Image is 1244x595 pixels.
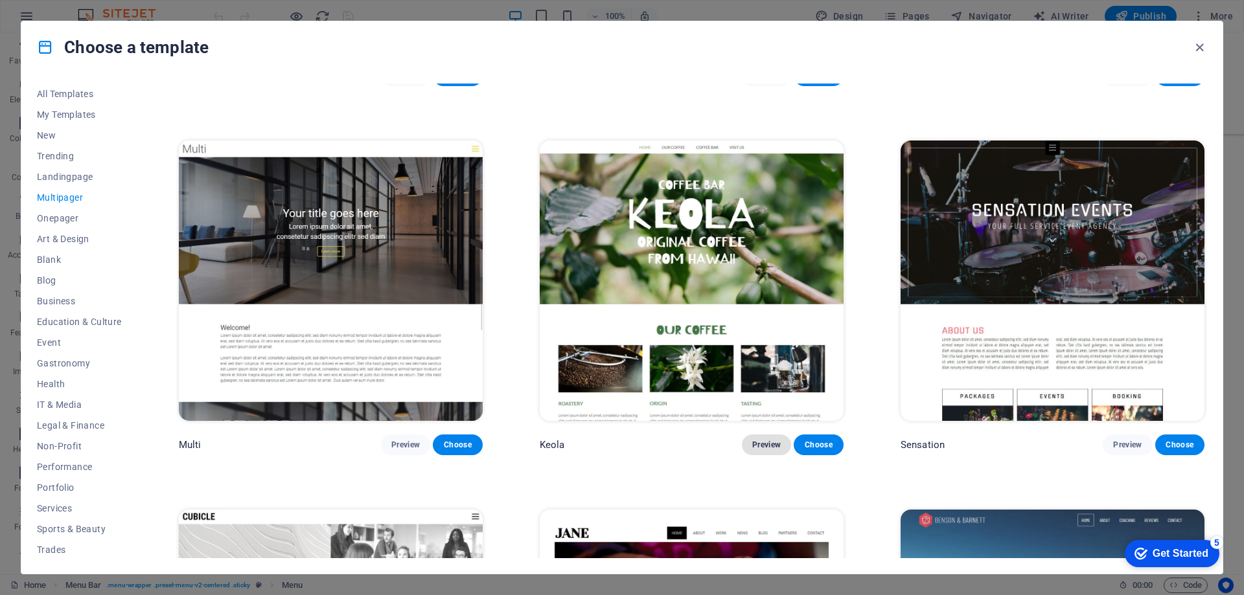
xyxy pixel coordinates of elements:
button: My Templates [37,104,122,125]
p: Multi [179,438,202,451]
span: Art & Design [37,234,122,244]
button: Preview [1103,434,1152,455]
div: 5 [96,3,109,16]
button: Education & Culture [37,311,122,332]
button: Multipager [37,187,122,208]
span: Event [37,337,122,348]
button: Non-Profit [37,436,122,456]
span: Choose [1166,440,1194,450]
img: Sensation [901,140,1204,420]
button: Art & Design [37,229,122,249]
button: Services [37,498,122,519]
button: Gastronomy [37,353,122,374]
span: Landingpage [37,172,122,182]
span: Preview [391,440,420,450]
button: All Templates [37,84,122,104]
span: Blog [37,275,122,286]
div: Get Started [38,14,94,26]
button: Portfolio [37,477,122,498]
button: IT & Media [37,394,122,415]
span: Trades [37,544,122,555]
span: All Templates [37,89,122,99]
button: Choose [794,434,843,455]
span: Choose [804,440,833,450]
button: Choose [1155,434,1204,455]
button: Choose [433,434,482,455]
button: Event [37,332,122,353]
span: Education & Culture [37,317,122,327]
p: Keola [540,438,565,451]
span: Business [37,296,122,306]
span: Sports & Beauty [37,524,122,534]
span: Services [37,503,122,513]
span: Gastronomy [37,358,122,368]
button: Preview [381,434,430,455]
span: My Templates [37,109,122,120]
span: Preview [752,440,781,450]
span: Preview [1113,440,1142,450]
button: Blog [37,270,122,291]
button: Sports & Beauty [37,519,122,539]
button: Legal & Finance [37,415,122,436]
button: Blank [37,249,122,270]
span: Performance [37,462,122,472]
span: Portfolio [37,482,122,493]
button: Trades [37,539,122,560]
div: Get Started 5 items remaining, 0% complete [10,6,105,34]
span: New [37,130,122,140]
button: Landingpage [37,166,122,187]
span: IT & Media [37,399,122,410]
span: Blank [37,254,122,265]
span: Trending [37,151,122,161]
span: Health [37,379,122,389]
p: Sensation [901,438,945,451]
button: Trending [37,146,122,166]
button: Onepager [37,208,122,229]
button: New [37,125,122,146]
span: Choose [443,440,472,450]
button: Health [37,374,122,394]
h4: Choose a template [37,37,209,58]
button: Preview [742,434,791,455]
span: Onepager [37,213,122,223]
img: Multi [179,140,483,420]
span: Legal & Finance [37,420,122,431]
button: Performance [37,456,122,477]
span: Multipager [37,192,122,203]
button: Business [37,291,122,311]
span: Non-Profit [37,441,122,451]
img: Keola [540,140,844,420]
